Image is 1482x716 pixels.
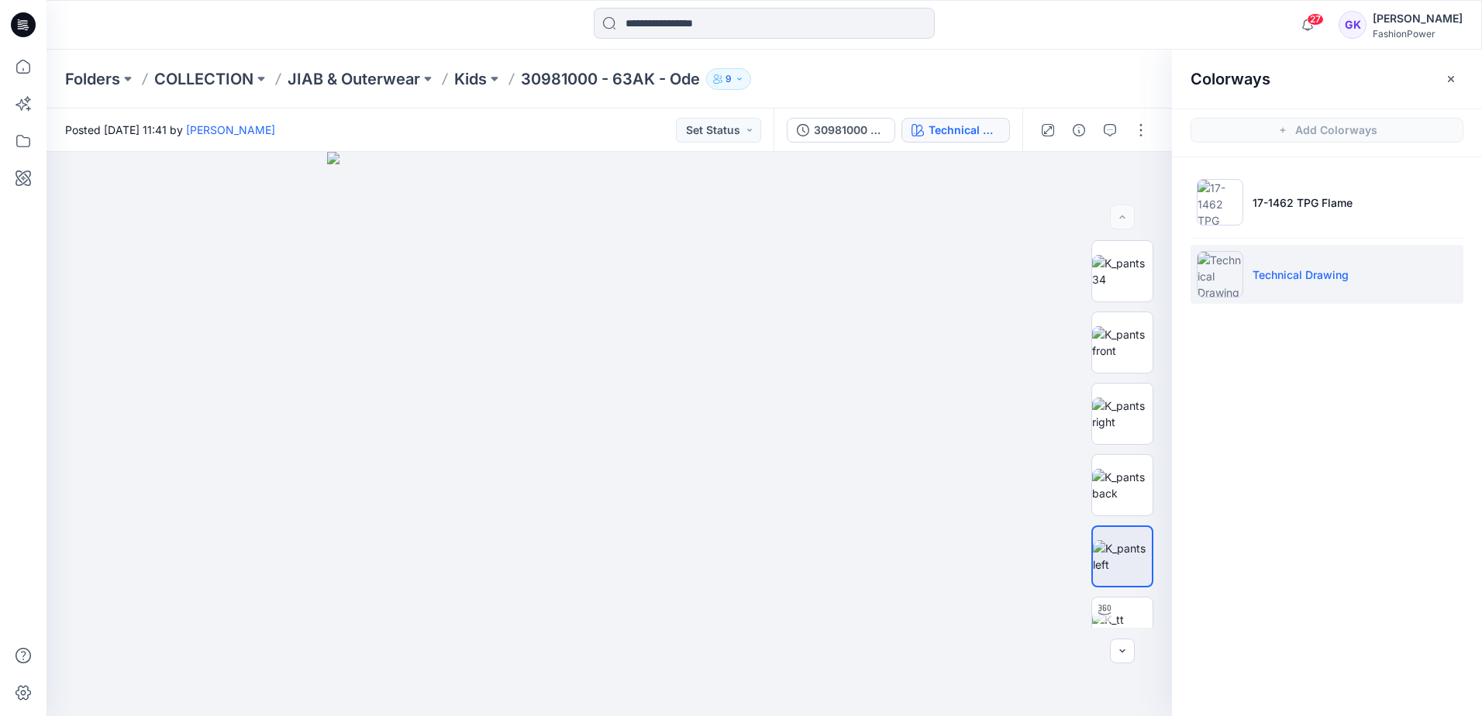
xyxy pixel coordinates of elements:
span: Posted [DATE] 11:41 by [65,122,275,138]
button: Technical Drawing [901,118,1010,143]
div: [PERSON_NAME] [1373,9,1463,28]
a: Folders [65,68,120,90]
h2: Colorways [1191,70,1270,88]
img: K_pants back [1092,469,1153,501]
div: FashionPower [1373,28,1463,40]
p: 9 [725,71,732,88]
div: GK [1339,11,1367,39]
div: Technical Drawing [929,122,1000,139]
img: K_tt pants [1092,611,1153,644]
img: 17-1462 TPG Flame [1197,179,1243,225]
p: 30981000 - 63AK - Ode [521,68,700,90]
img: Technical Drawing [1197,251,1243,298]
img: K_pants 34 [1092,255,1153,287]
button: 30981000 - 63AK - Ode [787,118,895,143]
a: Kids [454,68,487,90]
button: 9 [706,68,751,90]
img: K_pants front [1092,326,1153,359]
p: 17-1462 TPG Flame [1253,194,1353,211]
img: K_pants left [1093,540,1152,573]
a: [PERSON_NAME] [186,123,275,136]
span: 27 [1307,13,1324,26]
div: 30981000 - 63AK - Ode [814,122,885,139]
p: Technical Drawing [1253,267,1349,283]
img: K_pants right [1092,398,1153,430]
button: Details [1067,118,1091,143]
a: JIAB & Outerwear [288,68,420,90]
img: eyJhbGciOiJIUzI1NiIsImtpZCI6IjAiLCJzbHQiOiJzZXMiLCJ0eXAiOiJKV1QifQ.eyJkYXRhIjp7InR5cGUiOiJzdG9yYW... [327,152,891,716]
a: COLLECTION [154,68,253,90]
